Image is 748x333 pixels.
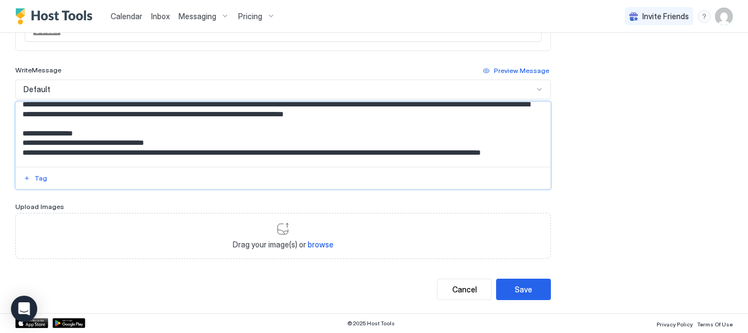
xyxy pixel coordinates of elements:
a: Calendar [111,10,142,22]
span: Privacy Policy [657,321,693,328]
span: browse [308,240,333,249]
a: Terms Of Use [697,318,733,329]
div: menu [698,10,711,23]
div: User profile [715,8,733,25]
a: Inbox [151,10,170,22]
span: Invite Friends [642,12,689,21]
div: Preview Message [494,66,549,76]
span: Drag your image(s) or [233,240,333,250]
div: Save [515,284,532,295]
span: Terms Of Use [697,321,733,328]
button: Tag [22,172,49,185]
a: Google Play Store [53,318,85,328]
span: Messaging [179,12,216,21]
a: Privacy Policy [657,318,693,329]
a: Host Tools Logo [15,8,97,25]
button: Save [496,279,551,300]
button: Preview Message [481,64,551,77]
textarea: Input Field [16,102,542,167]
div: Tag [34,173,47,183]
span: © 2025 Host Tools [347,320,395,327]
button: Cancel [437,279,492,300]
a: App Store [15,318,48,328]
div: Open Intercom Messenger [11,296,37,322]
span: Default [24,84,50,94]
span: Calendar [111,12,142,21]
span: Inbox [151,12,170,21]
div: Cancel [452,284,477,295]
span: Write Message [15,66,61,74]
span: Upload Images [15,202,64,211]
span: Pricing [238,12,262,21]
